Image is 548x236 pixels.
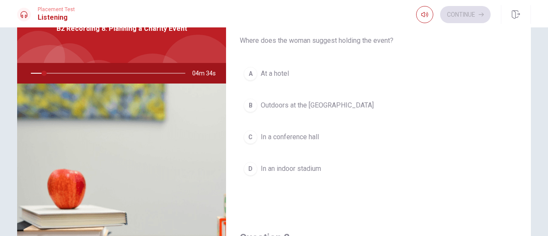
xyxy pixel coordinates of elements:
[261,132,319,142] span: In a conference hall
[240,95,517,116] button: BOutdoors at the [GEOGRAPHIC_DATA]
[240,126,517,148] button: CIn a conference hall
[244,67,257,81] div: A
[261,164,321,174] span: In an indoor stadium
[261,100,374,111] span: Outdoors at the [GEOGRAPHIC_DATA]
[240,63,517,84] button: AAt a hotel
[38,12,75,23] h1: Listening
[57,24,187,34] span: B2 Recording 8: Planning a Charity Event
[261,69,289,79] span: At a hotel
[192,63,223,84] span: 04m 34s
[244,99,257,112] div: B
[244,162,257,176] div: D
[240,36,517,46] span: Where does the woman suggest holding the event?
[244,130,257,144] div: C
[38,6,75,12] span: Placement Test
[240,158,517,179] button: DIn an indoor stadium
